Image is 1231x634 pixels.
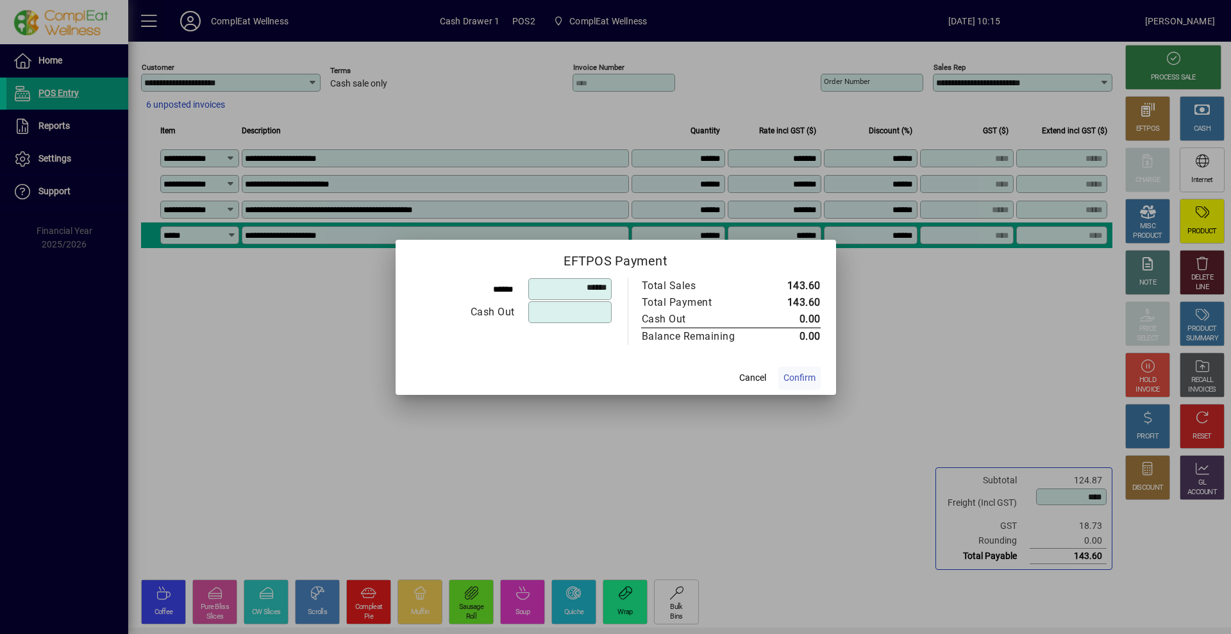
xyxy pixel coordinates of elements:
[778,367,821,390] button: Confirm
[642,329,749,344] div: Balance Remaining
[642,312,749,327] div: Cash Out
[762,294,821,311] td: 143.60
[783,371,816,385] span: Confirm
[739,371,766,385] span: Cancel
[762,328,821,345] td: 0.00
[732,367,773,390] button: Cancel
[412,304,515,320] div: Cash Out
[641,278,762,294] td: Total Sales
[762,311,821,328] td: 0.00
[762,278,821,294] td: 143.60
[396,240,836,277] h2: EFTPOS Payment
[641,294,762,311] td: Total Payment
